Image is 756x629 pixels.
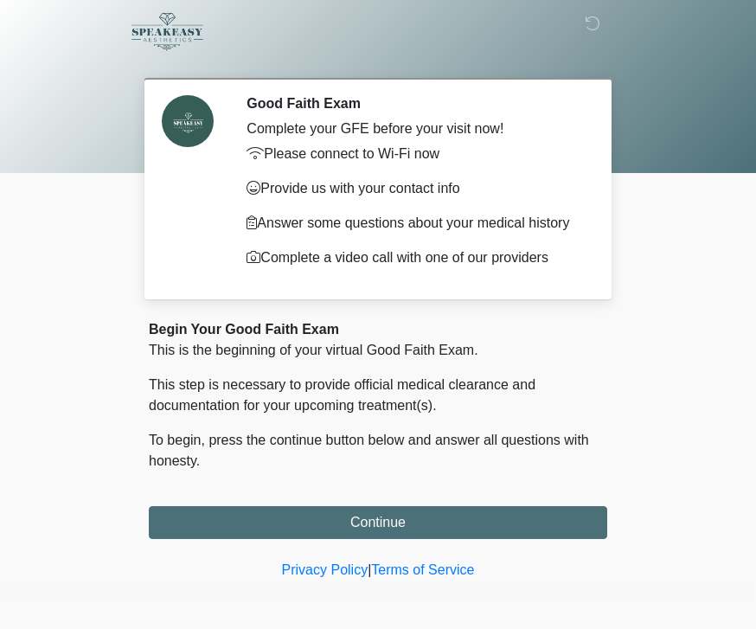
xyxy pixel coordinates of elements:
[371,562,474,577] a: Terms of Service
[149,430,607,472] p: To begin, press the continue button below and answer all questions with honesty.
[247,247,581,268] p: Complete a video call with one of our providers
[247,95,581,112] h2: Good Faith Exam
[247,144,581,164] p: Please connect to Wi-Fi now
[149,340,607,361] p: This is the beginning of your virtual Good Faith Exam.
[162,95,214,147] img: Agent Avatar
[247,178,581,199] p: Provide us with your contact info
[149,506,607,539] button: Continue
[282,562,368,577] a: Privacy Policy
[149,375,607,416] p: This step is necessary to provide official medical clearance and documentation for your upcoming ...
[368,562,371,577] a: |
[149,319,607,340] div: Begin Your Good Faith Exam
[131,13,203,51] img: Speakeasy Aesthetics GFE Logo
[247,119,581,139] div: Complete your GFE before your visit now!
[247,213,581,234] p: Answer some questions about your medical history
